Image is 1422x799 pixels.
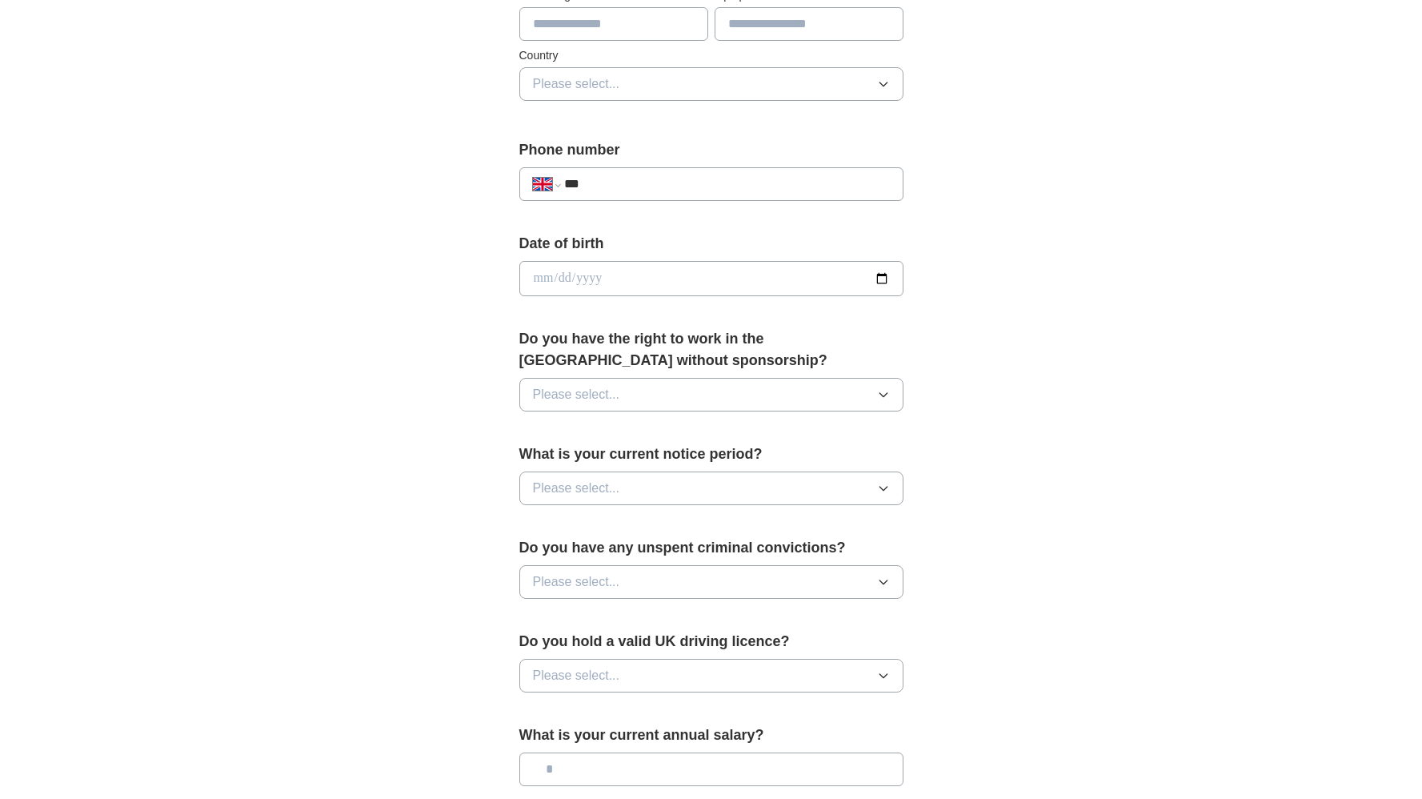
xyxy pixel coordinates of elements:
[519,328,903,371] label: Do you have the right to work in the [GEOGRAPHIC_DATA] without sponsorship?
[519,631,903,652] label: Do you hold a valid UK driving licence?
[533,385,620,404] span: Please select...
[533,666,620,685] span: Please select...
[533,479,620,498] span: Please select...
[519,659,903,693] button: Please select...
[519,444,903,465] label: What is your current notice period?
[519,378,903,412] button: Please select...
[519,725,903,746] label: What is your current annual salary?
[519,565,903,599] button: Please select...
[519,233,903,255] label: Date of birth
[519,47,903,64] label: Country
[519,537,903,559] label: Do you have any unspent criminal convictions?
[519,472,903,505] button: Please select...
[519,139,903,161] label: Phone number
[533,74,620,94] span: Please select...
[533,572,620,592] span: Please select...
[519,67,903,101] button: Please select...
